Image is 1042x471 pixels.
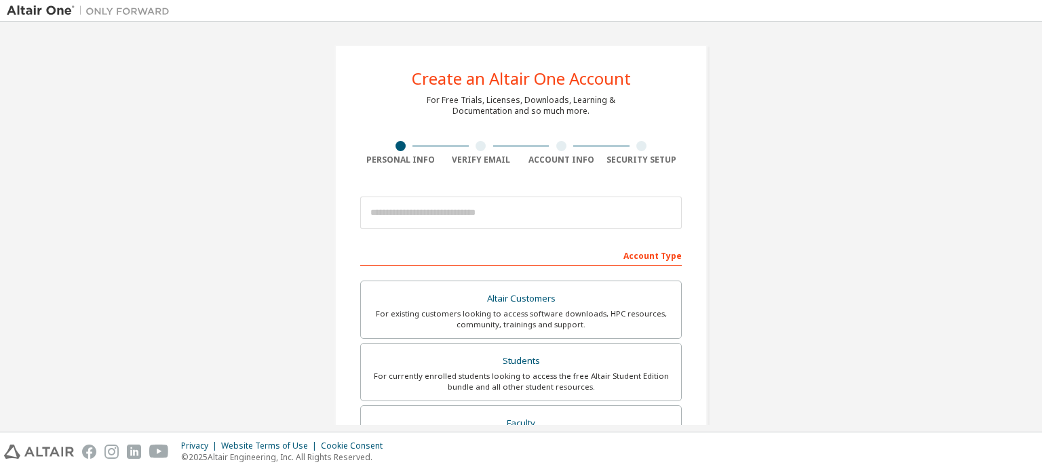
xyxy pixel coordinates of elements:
div: Altair Customers [369,289,673,308]
div: Cookie Consent [321,441,391,451]
img: linkedin.svg [127,445,141,459]
div: For currently enrolled students looking to access the free Altair Student Edition bundle and all ... [369,371,673,392]
div: Verify Email [441,155,522,165]
div: Faculty [369,414,673,433]
img: altair_logo.svg [4,445,74,459]
img: instagram.svg [104,445,119,459]
div: For existing customers looking to access software downloads, HPC resources, community, trainings ... [369,308,673,330]
div: Account Info [521,155,602,165]
div: Students [369,352,673,371]
p: © 2025 Altair Engineering, Inc. All Rights Reserved. [181,451,391,463]
img: youtube.svg [149,445,169,459]
div: For Free Trials, Licenses, Downloads, Learning & Documentation and so much more. [427,95,615,117]
img: Altair One [7,4,176,18]
img: facebook.svg [82,445,96,459]
div: Personal Info [360,155,441,165]
div: Website Terms of Use [221,441,321,451]
div: Create an Altair One Account [412,70,631,87]
div: Privacy [181,441,221,451]
div: Account Type [360,244,682,266]
div: Security Setup [602,155,682,165]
